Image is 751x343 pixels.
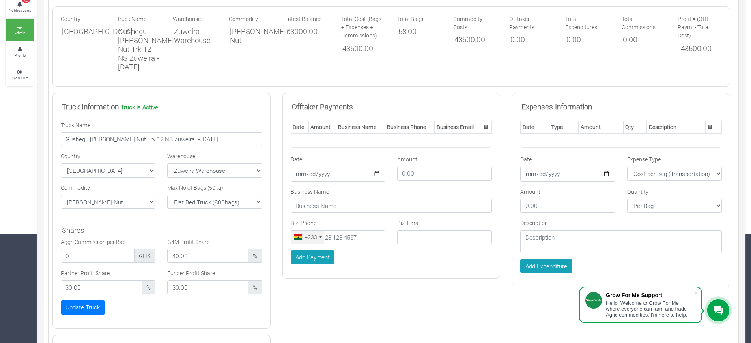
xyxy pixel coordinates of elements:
th: Business Phone [385,121,435,133]
h5: - [62,102,261,111]
h5: -43500.00 [679,44,721,53]
h5: 0.00 [623,35,665,44]
h5: 43500.00 [454,35,496,44]
b: Truck Information [62,101,119,111]
label: Commodity [229,15,258,23]
input: 0 [61,249,135,263]
input: 0 [167,249,248,263]
label: G4M Profit Share [167,238,209,246]
label: Total Expenditures [565,15,609,31]
input: 0.00 [397,167,492,181]
label: Description [520,219,548,227]
label: Country [61,152,80,160]
button: Update Truck [61,300,105,315]
small: Admin [14,30,26,36]
button: Add Expenditure [520,259,572,273]
button: Add Payment [291,250,335,264]
input: 0 [167,280,248,294]
h5: Shares [62,226,261,235]
label: Expense Type [627,155,661,163]
input: Date [291,167,385,182]
input: Business Name [291,199,492,213]
h5: 43500.00 [342,44,384,53]
label: Biz. Phone [291,219,316,227]
h5: 0.00 [566,35,608,44]
label: Total Cost (Bags + Expenses + Commissions) [341,15,385,40]
h5: Gushegu [PERSON_NAME] Nut Trk 12 NS Zuweira - [DATE] [118,27,160,71]
label: Max No of Bags (50kg) [167,184,223,192]
label: Amount [397,155,417,163]
b: Expenses Information [521,101,592,111]
b: Offtaker Payments [292,101,353,111]
div: +233 [305,233,317,241]
th: Date [521,121,549,133]
input: 23 123 4567 [291,230,385,244]
th: Business Name [336,121,385,133]
div: Ghana (Gaana): +233 [291,231,324,244]
label: Latest Balance [285,15,321,23]
h5: Zuweira Warehouse [174,27,216,45]
input: 0 [61,280,142,294]
label: Funder Profit Share [167,269,215,277]
h5: [PERSON_NAME] Nut [230,27,272,45]
label: Profit = (Offt. Paym. - Total Cost) [678,15,722,40]
a: Profile [6,41,34,63]
h5: [GEOGRAPHIC_DATA] [62,27,104,36]
label: Business Name [291,187,329,196]
label: Partner Profit Share [61,269,110,277]
label: Date [520,155,532,163]
h5: 63000.00 [286,27,328,36]
label: Truck Name [117,15,146,23]
small: Notifications [9,7,31,13]
th: Date [291,121,308,133]
th: Type [549,121,578,133]
label: Commodity Costs [453,15,497,31]
small: Profile [14,52,26,58]
label: Total Bags [397,15,423,23]
label: Biz. Email [397,219,421,227]
small: Sign Out [12,75,28,81]
th: Qty [623,121,647,133]
label: Country [61,15,80,23]
label: Offtaker Payments [509,15,553,31]
a: Sign Out [6,64,34,86]
label: Commodity [61,184,90,192]
div: Hello! Welcome to Grow For Me where everyone can farm and trade Agric commodities. I'm here to help. [606,300,693,318]
label: Date [291,155,302,163]
div: Grow For Me Support [606,292,693,298]
th: Description [647,121,706,133]
input: Date [520,167,615,182]
h5: 58.00 [398,27,440,36]
span: GHS [134,249,156,263]
label: Warehouse [173,15,201,23]
h5: 0.00 [510,35,552,44]
label: Total Commissions [622,15,666,31]
span: % [248,280,262,294]
th: Business Email [435,121,482,133]
input: 0.00 [520,199,615,213]
span: % [248,249,262,263]
th: Amount [579,121,623,133]
label: Amount [520,187,540,196]
b: Truck is Active [121,103,158,111]
label: Truck Name [61,121,90,129]
input: Enter Truck Name [61,132,262,146]
label: Warehouse [167,152,195,160]
th: Amount [308,121,336,133]
label: Quantity [627,187,648,196]
label: Aggr. Commission per Bag [61,238,126,246]
a: Admin [6,19,34,41]
span: % [142,280,156,294]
